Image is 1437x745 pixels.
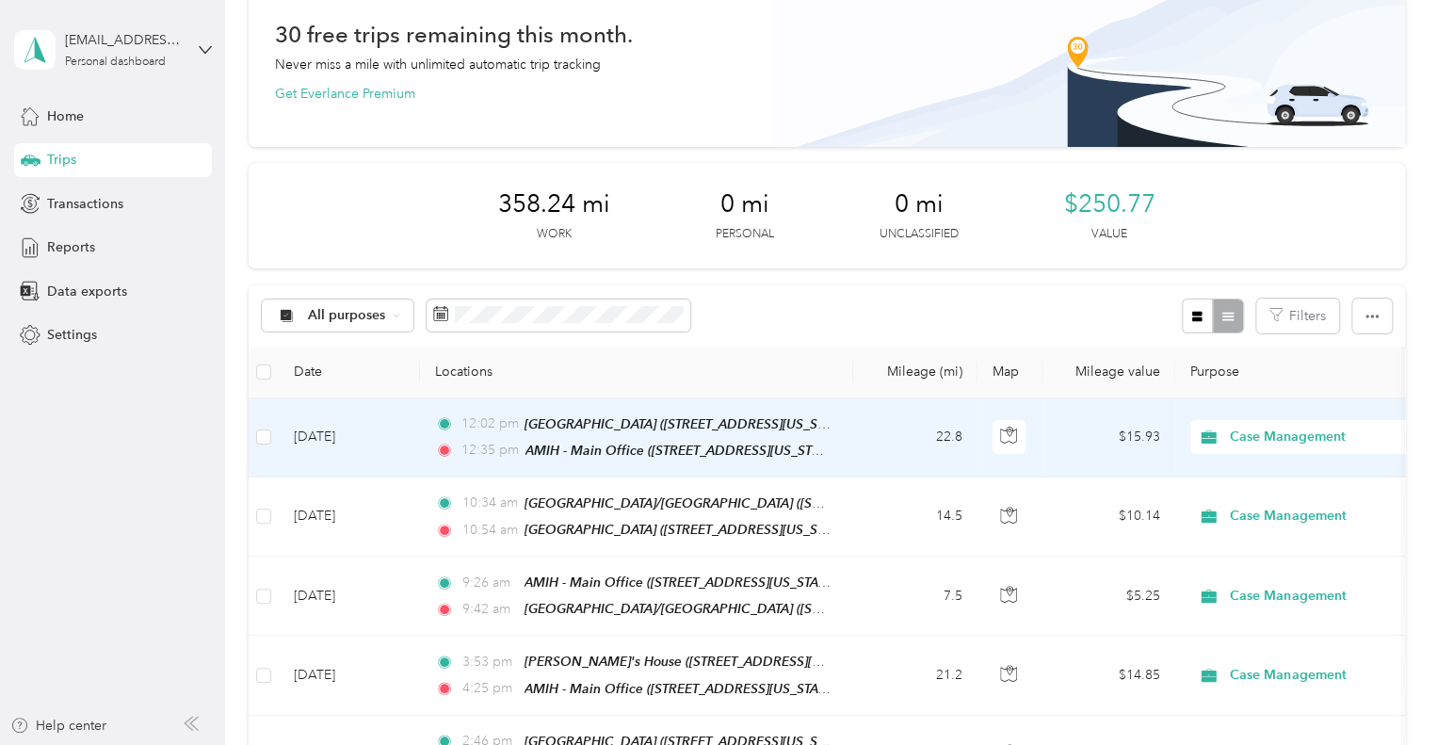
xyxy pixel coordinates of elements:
span: [GEOGRAPHIC_DATA]/[GEOGRAPHIC_DATA] ([STREET_ADDRESS][US_STATE]) [525,495,989,511]
td: 22.8 [853,398,977,478]
span: 10:54 am [461,520,515,541]
span: Case Management [1230,586,1402,607]
span: 9:26 am [461,573,515,593]
span: 9:42 am [461,599,515,620]
td: [DATE] [279,636,420,715]
th: Mileage (mi) [853,347,977,398]
td: [DATE] [279,478,420,557]
iframe: Everlance-gr Chat Button Frame [1332,640,1437,745]
span: Data exports [47,282,127,301]
td: 7.5 [853,557,977,636]
p: Never miss a mile with unlimited automatic trip tracking [275,55,601,74]
button: Help center [10,716,106,736]
span: AMIH - Main Office ([STREET_ADDRESS][US_STATE]) [525,681,839,697]
span: [GEOGRAPHIC_DATA] ([STREET_ADDRESS][US_STATE]) [525,416,852,432]
span: [GEOGRAPHIC_DATA] ([STREET_ADDRESS][US_STATE]) [525,522,852,538]
th: Locations [420,347,853,398]
span: AMIH - Main Office ([STREET_ADDRESS][US_STATE]) [525,443,840,459]
th: Map [977,347,1043,398]
span: All purposes [308,309,386,322]
td: [DATE] [279,398,420,478]
span: $250.77 [1064,189,1155,219]
span: Trips [47,150,76,170]
span: Case Management [1230,665,1402,686]
td: 14.5 [853,478,977,557]
span: [PERSON_NAME]'s House ([STREET_ADDRESS][PERSON_NAME][US_STATE]) [525,654,984,670]
td: $5.25 [1043,557,1175,636]
td: $14.85 [1043,636,1175,715]
span: 12:35 pm [461,440,517,461]
th: Mileage value [1043,347,1175,398]
span: 0 mi [720,189,769,219]
span: 3:53 pm [461,652,515,672]
button: Get Everlance Premium [275,84,415,104]
span: 10:34 am [461,493,515,513]
span: Case Management [1230,506,1402,526]
td: $15.93 [1043,398,1175,478]
span: Home [47,106,84,126]
p: Personal [716,226,774,243]
span: 4:25 pm [461,678,515,699]
span: Transactions [47,194,123,214]
th: Date [279,347,420,398]
span: AMIH - Main Office ([STREET_ADDRESS][US_STATE]) [525,575,839,591]
span: 0 mi [895,189,944,219]
p: Unclassified [880,226,959,243]
td: [DATE] [279,557,420,636]
div: Personal dashboard [65,57,166,68]
h1: 30 free trips remaining this month. [275,24,633,44]
button: Filters [1256,299,1339,333]
span: 358.24 mi [498,189,610,219]
td: 21.2 [853,636,977,715]
td: $10.14 [1043,478,1175,557]
span: 12:02 pm [461,413,515,434]
span: Case Management [1230,427,1402,447]
p: Work [537,226,572,243]
span: Settings [47,325,97,345]
p: Value [1091,226,1127,243]
div: [EMAIL_ADDRESS][DOMAIN_NAME] [65,30,183,50]
span: Reports [47,237,95,257]
span: [GEOGRAPHIC_DATA]/[GEOGRAPHIC_DATA] ([STREET_ADDRESS][US_STATE]) [525,601,989,617]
